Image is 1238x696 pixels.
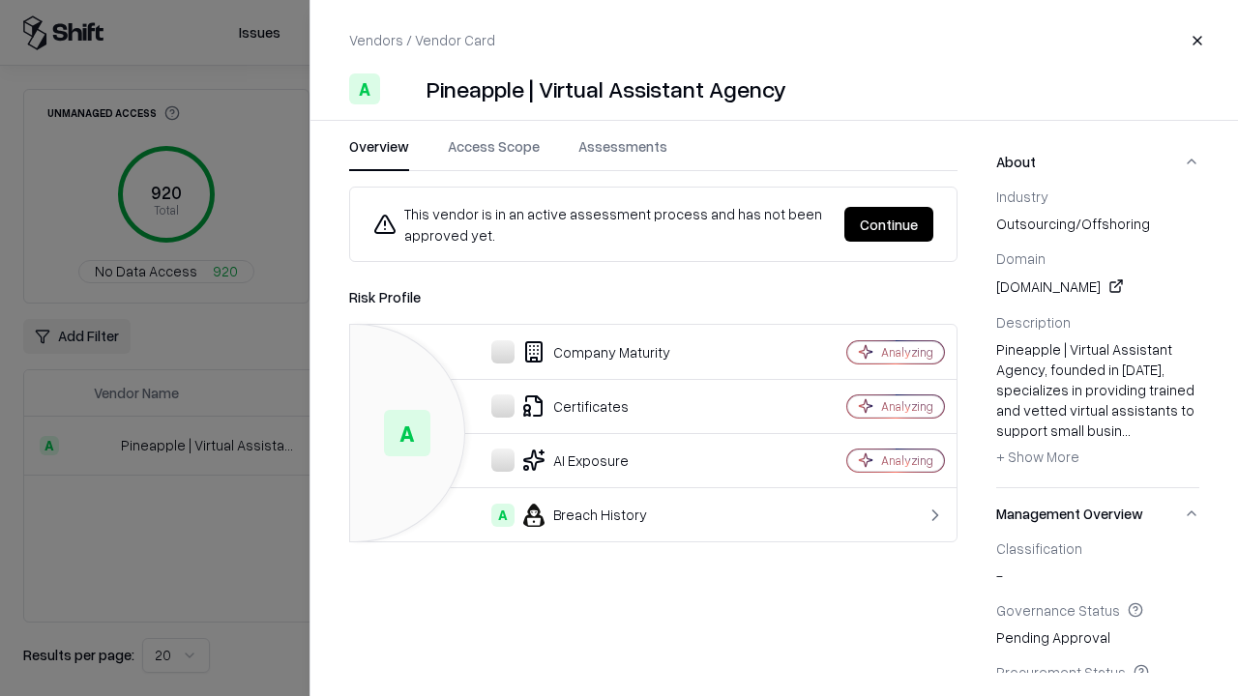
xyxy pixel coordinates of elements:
button: Access Scope [448,136,540,171]
button: About [996,136,1199,188]
button: Overview [349,136,409,171]
button: Continue [844,207,933,242]
div: Analyzing [881,398,933,415]
div: - [996,539,1199,586]
div: Domain [996,249,1199,267]
div: Pending Approval [996,601,1199,648]
div: Classification [996,539,1199,557]
div: Pineapple | Virtual Assistant Agency [427,73,786,104]
div: Pineapple | Virtual Assistant Agency, founded in [DATE], specializes in providing trained and vet... [996,339,1199,473]
div: Industry [996,188,1199,205]
div: Breach History [366,504,780,527]
div: AI Exposure [366,449,780,472]
button: Management Overview [996,488,1199,539]
div: About [996,188,1199,487]
button: Assessments [578,136,667,171]
div: Analyzing [881,344,933,361]
div: Governance Status [996,601,1199,619]
button: + Show More [996,441,1079,472]
div: Procurement Status [996,663,1199,681]
div: This vendor is in an active assessment process and has not been approved yet. [373,203,829,246]
div: A [384,410,430,456]
div: Risk Profile [349,285,958,308]
p: Vendors / Vendor Card [349,30,495,50]
div: Certificates [366,394,780,418]
div: A [349,73,380,104]
img: Pineapple | Virtual Assistant Agency [388,73,419,104]
div: [DOMAIN_NAME] [996,275,1199,298]
div: Analyzing [881,452,933,469]
div: A [491,504,515,527]
span: outsourcing/offshoring [996,214,1199,234]
div: Company Maturity [366,340,780,363]
span: ... [1122,421,1131,439]
div: Description [996,313,1199,331]
span: + Show More [996,448,1079,465]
